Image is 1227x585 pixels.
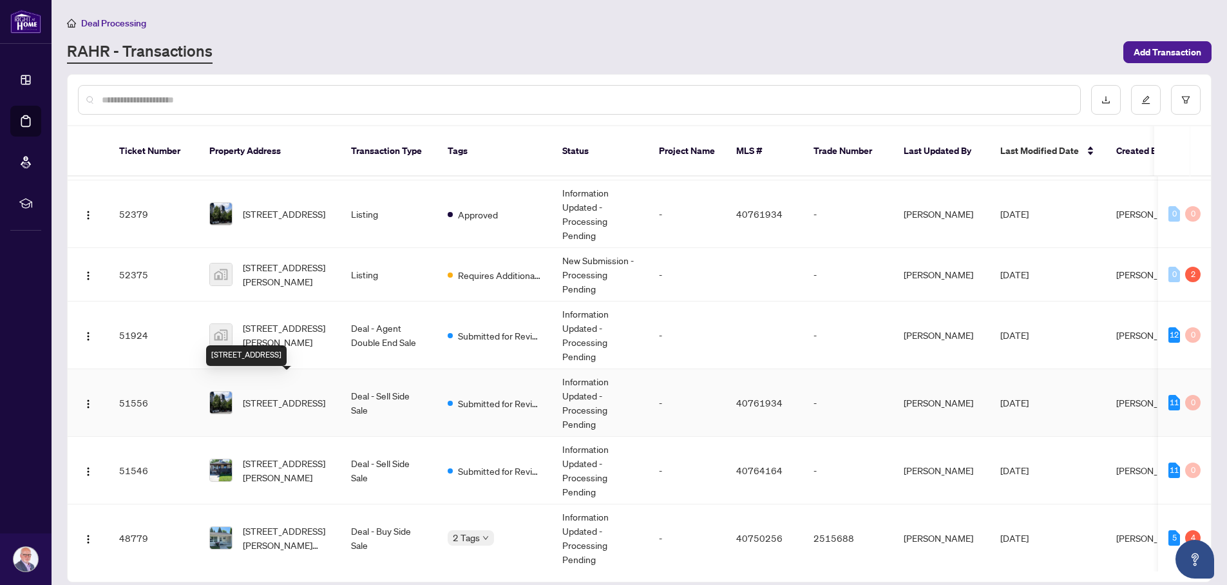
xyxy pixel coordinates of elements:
[78,460,99,481] button: Logo
[210,324,232,346] img: thumbnail-img
[803,126,893,177] th: Trade Number
[1168,206,1180,222] div: 0
[803,248,893,302] td: -
[67,19,76,28] span: home
[10,10,41,34] img: logo
[1168,267,1180,282] div: 0
[14,547,38,571] img: Profile Icon
[199,126,341,177] th: Property Address
[649,180,726,248] td: -
[458,329,542,343] span: Submitted for Review
[482,535,489,541] span: down
[78,325,99,345] button: Logo
[1116,532,1186,544] span: [PERSON_NAME]
[83,399,93,409] img: Logo
[243,260,330,289] span: [STREET_ADDRESS][PERSON_NAME]
[1000,144,1079,158] span: Last Modified Date
[78,204,99,224] button: Logo
[552,437,649,504] td: Information Updated - Processing Pending
[243,207,325,221] span: [STREET_ADDRESS]
[81,17,146,29] span: Deal Processing
[1171,85,1201,115] button: filter
[243,456,330,484] span: [STREET_ADDRESS][PERSON_NAME]
[1000,465,1029,476] span: [DATE]
[78,264,99,285] button: Logo
[736,465,783,476] span: 40764164
[893,302,990,369] td: [PERSON_NAME]
[341,302,437,369] td: Deal - Agent Double End Sale
[1116,397,1186,408] span: [PERSON_NAME]
[1000,397,1029,408] span: [DATE]
[341,180,437,248] td: Listing
[893,369,990,437] td: [PERSON_NAME]
[1168,463,1180,478] div: 11
[1000,329,1029,341] span: [DATE]
[1000,532,1029,544] span: [DATE]
[736,397,783,408] span: 40761934
[1116,269,1186,280] span: [PERSON_NAME]
[243,321,330,349] span: [STREET_ADDRESS][PERSON_NAME]
[803,369,893,437] td: -
[803,437,893,504] td: -
[83,466,93,477] img: Logo
[1185,395,1201,410] div: 0
[649,369,726,437] td: -
[341,369,437,437] td: Deal - Sell Side Sale
[1141,95,1150,104] span: edit
[1131,85,1161,115] button: edit
[1185,530,1201,546] div: 4
[1185,463,1201,478] div: 0
[109,504,199,572] td: 48779
[78,392,99,413] button: Logo
[736,208,783,220] span: 40761934
[78,528,99,548] button: Logo
[552,504,649,572] td: Information Updated - Processing Pending
[210,264,232,285] img: thumbnail-img
[552,369,649,437] td: Information Updated - Processing Pending
[1181,95,1190,104] span: filter
[1185,267,1201,282] div: 2
[1000,208,1029,220] span: [DATE]
[1116,465,1186,476] span: [PERSON_NAME]
[649,248,726,302] td: -
[552,126,649,177] th: Status
[1116,208,1186,220] span: [PERSON_NAME]
[1185,206,1201,222] div: 0
[990,126,1106,177] th: Last Modified Date
[83,331,93,341] img: Logo
[552,180,649,248] td: Information Updated - Processing Pending
[1123,41,1212,63] button: Add Transaction
[552,248,649,302] td: New Submission - Processing Pending
[1106,126,1183,177] th: Created By
[893,248,990,302] td: [PERSON_NAME]
[243,396,325,410] span: [STREET_ADDRESS]
[67,41,213,64] a: RAHR - Transactions
[1116,329,1186,341] span: [PERSON_NAME]
[109,248,199,302] td: 52375
[341,248,437,302] td: Listing
[109,180,199,248] td: 52379
[458,464,542,478] span: Submitted for Review
[803,302,893,369] td: -
[1134,42,1201,62] span: Add Transaction
[458,207,498,222] span: Approved
[83,534,93,544] img: Logo
[649,437,726,504] td: -
[83,210,93,220] img: Logo
[206,345,287,366] div: [STREET_ADDRESS]
[458,268,542,282] span: Requires Additional Docs
[109,437,199,504] td: 51546
[210,527,232,549] img: thumbnail-img
[210,203,232,225] img: thumbnail-img
[243,524,330,552] span: [STREET_ADDRESS][PERSON_NAME][PERSON_NAME]
[649,302,726,369] td: -
[1168,395,1180,410] div: 11
[1175,540,1214,579] button: Open asap
[893,180,990,248] td: [PERSON_NAME]
[803,504,893,572] td: 2515688
[109,369,199,437] td: 51556
[1168,530,1180,546] div: 5
[437,126,552,177] th: Tags
[736,532,783,544] span: 40750256
[893,504,990,572] td: [PERSON_NAME]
